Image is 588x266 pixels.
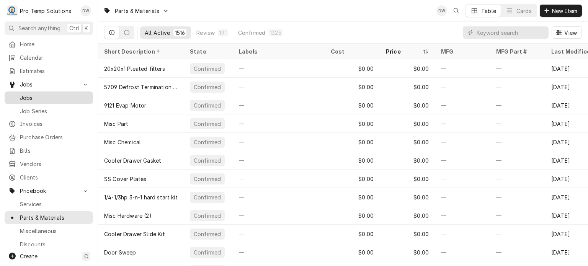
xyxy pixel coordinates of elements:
div: — [490,114,545,133]
div: $0.00 [325,151,380,170]
div: $0.00 [380,151,435,170]
span: Purchase Orders [20,133,89,141]
div: Confirmed [193,138,222,146]
span: Home [20,40,89,48]
span: Miscellaneous [20,227,89,235]
div: 5709 Defrost Termination Switch [104,83,178,91]
div: Labels [239,47,318,55]
a: Invoices [5,117,93,130]
div: — [435,96,490,114]
div: — [233,188,325,206]
span: View [563,29,578,37]
div: — [435,78,490,96]
div: Confirmed [193,101,222,109]
div: — [435,243,490,261]
div: 191 [219,29,226,37]
div: — [435,59,490,78]
div: — [490,78,545,96]
span: New Item [550,7,579,15]
div: — [233,114,325,133]
div: Pro Temp Solutions [20,7,71,15]
div: — [233,170,325,188]
div: $0.00 [325,114,380,133]
a: Discounts [5,238,93,251]
span: Services [20,200,89,208]
div: Dana Williams's Avatar [436,5,447,16]
div: — [490,225,545,243]
div: P [7,5,18,16]
div: SS Cover Plates [104,175,146,183]
div: $0.00 [380,243,435,261]
div: Misc Hardware (2) [104,212,152,220]
div: — [435,206,490,225]
div: Confirmed [238,29,265,37]
div: Pro Temp Solutions's Avatar [7,5,18,16]
a: Miscellaneous [5,225,93,237]
div: $0.00 [380,206,435,225]
div: — [435,133,490,151]
a: Go to Pricebook [5,184,93,197]
div: $0.00 [380,59,435,78]
a: Estimates [5,65,93,77]
div: Confirmed [193,120,222,128]
div: DW [80,5,91,16]
a: Parts & Materials [5,211,93,224]
div: — [233,133,325,151]
span: Vendors [20,160,89,168]
div: Cooler Drawer Gasket [104,157,161,165]
div: $0.00 [380,225,435,243]
div: — [233,151,325,170]
span: Parts & Materials [20,214,89,222]
div: — [233,96,325,114]
span: Ctrl [69,24,79,32]
div: Short Description [104,47,176,55]
button: View [552,26,582,39]
span: Discounts [20,240,89,248]
div: All Active [145,29,170,37]
div: — [490,151,545,170]
div: Dana Williams's Avatar [80,5,91,16]
div: — [435,151,490,170]
span: Create [20,253,38,259]
div: Confirmed [193,230,222,238]
a: Calendar [5,51,93,64]
div: — [490,206,545,225]
div: Door Sweep [104,248,136,256]
div: 1/4-1/3hp 3-n-1 hard start kit [104,193,178,201]
button: Search anythingCtrlK [5,21,93,35]
div: $0.00 [325,188,380,206]
div: $0.00 [325,59,380,78]
a: Go to Jobs [5,78,93,91]
span: Bills [20,147,89,155]
a: Job Series [5,105,93,117]
div: $0.00 [380,78,435,96]
div: — [490,243,545,261]
div: — [435,225,490,243]
div: MFG [441,47,482,55]
button: Open search [450,5,462,17]
div: — [490,96,545,114]
span: K [85,24,88,32]
div: — [233,78,325,96]
div: $0.00 [325,243,380,261]
div: — [435,170,490,188]
span: Calendar [20,54,89,62]
div: 20x20x1 Pleated filters [104,65,165,73]
div: $0.00 [380,133,435,151]
a: Go to Parts & Materials [100,5,172,17]
span: Jobs [20,94,89,102]
div: $0.00 [380,114,435,133]
div: Cooler Drawer Slide Kit [104,230,165,238]
div: 9121 Evap Motor [104,101,146,109]
a: Bills [5,144,93,157]
div: $0.00 [325,206,380,225]
div: — [233,206,325,225]
span: C [84,252,88,260]
div: $0.00 [325,133,380,151]
a: Clients [5,171,93,184]
div: — [435,114,490,133]
div: $0.00 [380,96,435,114]
div: Misc Part [104,120,128,128]
div: Review [196,29,215,37]
div: DW [436,5,447,16]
